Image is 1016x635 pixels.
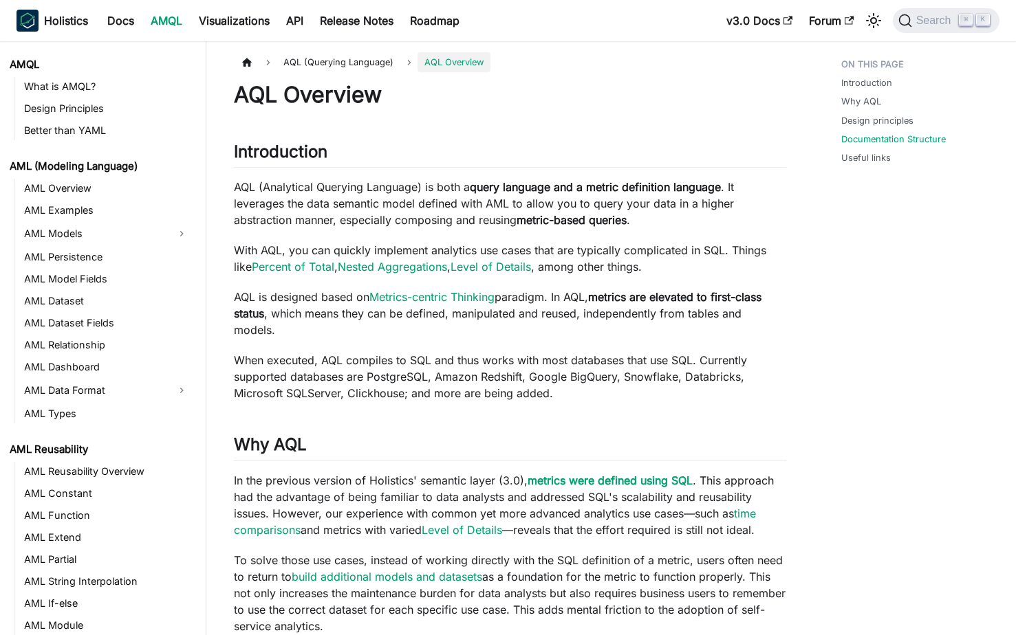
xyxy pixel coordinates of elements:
[17,10,88,32] a: HolisticsHolistics
[841,133,946,146] a: Documentation Structure
[976,14,990,26] kbd: K
[17,10,39,32] img: Holistics
[234,179,786,228] p: AQL (Analytical Querying Language) is both a . It leverages the data semantic model defined with ...
[234,352,786,401] p: When executed, AQL compiles to SQL and thus works with most databases that use SQL. Currently sup...
[20,357,194,377] a: AML Dashboard
[20,572,194,591] a: AML String Interpolation
[277,52,400,72] span: AQL (Querying Language)
[142,10,191,32] a: AMQL
[517,213,627,227] strong: metric-based queries
[841,76,892,89] a: Introduction
[20,77,194,96] a: What is AMQL?
[234,472,786,538] p: In the previous version of Holistics' semantic layer (3.0), . This approach had the advantage of ...
[278,10,312,32] a: API
[234,142,786,168] h2: Introduction
[718,10,801,32] a: v3.0 Docs
[20,528,194,547] a: AML Extend
[369,290,495,304] a: Metrics-centric Thinking
[20,462,194,481] a: AML Reusability Overview
[20,201,194,220] a: AML Examples
[528,474,693,487] a: metrics were defined using SQL
[6,55,194,74] a: AMQL
[20,550,194,569] a: AML Partial
[20,506,194,525] a: AML Function
[470,180,721,194] strong: query language and a metric definition language
[312,10,402,32] a: Release Notes
[234,434,786,460] h2: Why AQL
[20,616,194,635] a: AML Module
[863,10,885,32] button: Switch between dark and light mode (currently light mode)
[20,404,194,423] a: AML Types
[234,81,786,109] h1: AQL Overview
[422,523,502,537] a: Level of Details
[402,10,468,32] a: Roadmap
[234,52,786,72] nav: Breadcrumbs
[959,14,973,26] kbd: ⌘
[841,114,914,127] a: Design principles
[20,99,194,118] a: Design Principles
[44,12,88,29] b: Holistics
[338,260,447,274] a: Nested Aggregations
[234,552,786,634] p: To solve those use cases, instead of working directly with the SQL definition of a metric, users ...
[20,335,194,355] a: AML Relationship
[20,223,169,245] a: AML Models
[6,157,194,176] a: AML (Modeling Language)
[20,313,194,333] a: AML Dataset Fields
[20,247,194,267] a: AML Persistence
[841,151,891,164] a: Useful links
[20,121,194,140] a: Better than YAML
[418,52,490,72] span: AQL Overview
[20,269,194,289] a: AML Model Fields
[6,440,194,459] a: AML Reusability
[20,379,169,401] a: AML Data Format
[99,10,142,32] a: Docs
[169,379,194,401] button: Expand sidebar category 'AML Data Format'
[20,179,194,198] a: AML Overview
[234,52,260,72] a: Home page
[451,260,531,274] a: Level of Details
[191,10,278,32] a: Visualizations
[20,484,194,503] a: AML Constant
[169,223,194,245] button: Expand sidebar category 'AML Models'
[292,570,482,583] a: build additional models and datasets
[841,95,881,108] a: Why AQL
[893,8,999,33] button: Search (Command+K)
[801,10,862,32] a: Forum
[252,260,334,274] a: Percent of Total
[234,506,756,537] a: time comparisons
[20,594,194,613] a: AML If-else
[234,242,786,275] p: With AQL, you can quickly implement analytics use cases that are typically complicated in SQL. Th...
[20,291,194,311] a: AML Dataset
[912,14,960,27] span: Search
[234,289,786,338] p: AQL is designed based on paradigm. In AQL, , which means they can be defined, manipulated and reu...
